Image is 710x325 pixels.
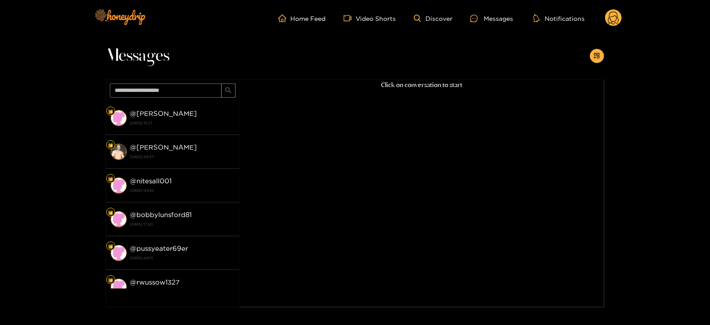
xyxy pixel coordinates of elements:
[130,288,235,296] strong: [DATE] 09:12
[111,110,127,126] img: conversation
[470,13,513,24] div: Messages
[130,186,235,194] strong: [DATE] 09:43
[221,83,236,98] button: search
[278,14,326,22] a: Home Feed
[106,45,170,67] span: Messages
[111,279,127,295] img: conversation
[130,119,235,127] strong: [DATE] 15:37
[111,245,127,261] img: conversation
[225,87,232,95] span: search
[130,153,235,161] strong: [DATE] 09:37
[108,277,113,283] img: Fan Level
[344,14,396,22] a: Video Shorts
[111,211,127,227] img: conversation
[130,143,197,151] strong: @ [PERSON_NAME]
[111,178,127,194] img: conversation
[130,278,180,286] strong: @ rwussow1327
[278,14,291,22] span: home
[130,110,197,117] strong: @ [PERSON_NAME]
[111,144,127,160] img: conversation
[130,254,235,262] strong: [DATE] 09:13
[414,15,453,22] a: Discover
[108,244,113,249] img: Fan Level
[531,14,587,23] button: Notifications
[108,210,113,215] img: Fan Level
[240,80,604,90] p: Click on conversation to start
[130,211,192,218] strong: @ bobbylunsford81
[130,177,172,185] strong: @ nitesall001
[108,109,113,114] img: Fan Level
[108,176,113,182] img: Fan Level
[594,52,600,60] span: appstore-add
[344,14,356,22] span: video-camera
[130,220,235,228] strong: [DATE] 17:20
[108,143,113,148] img: Fan Level
[130,245,189,252] strong: @ pussyeater69er
[590,49,604,63] button: appstore-add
